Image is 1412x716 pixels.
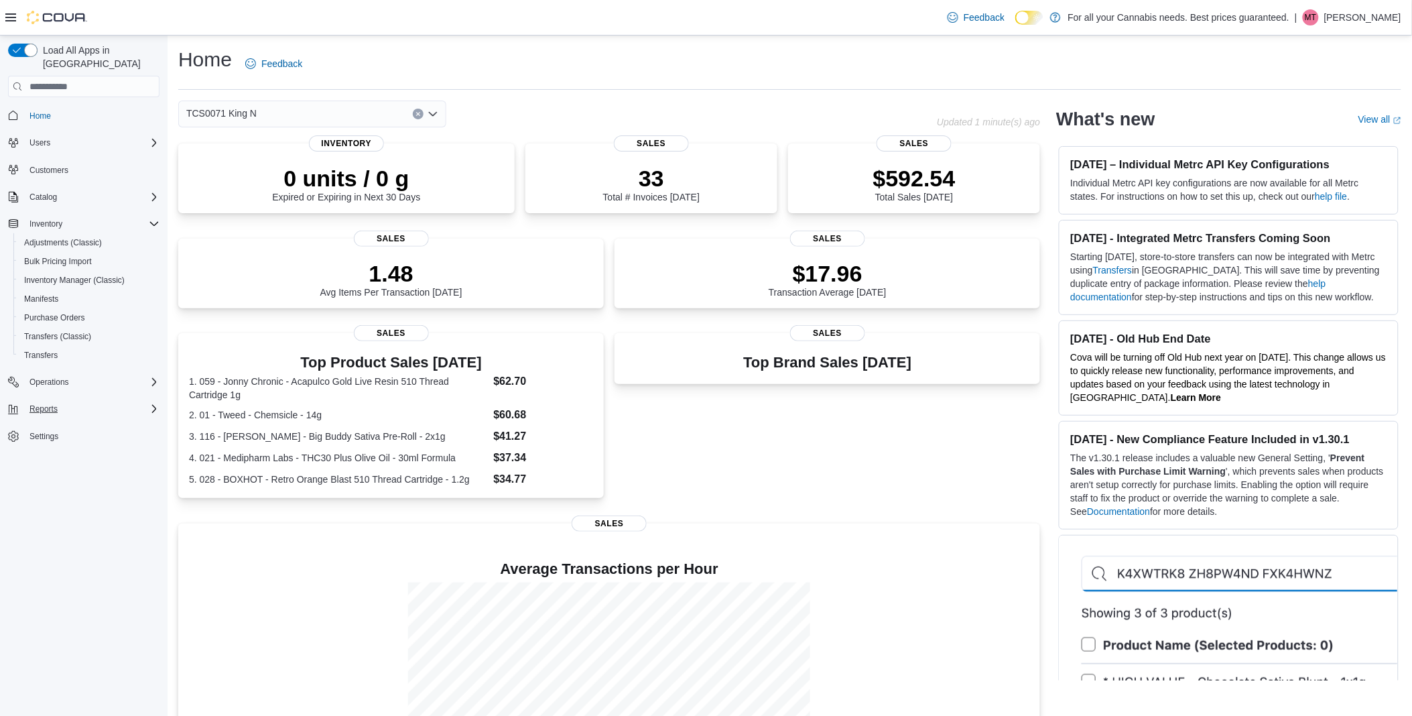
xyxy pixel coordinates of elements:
h3: Top Product Sales [DATE] [189,355,593,371]
dt: 1. 059 - Jonny Chronic - Acapulco Gold Live Resin 510 Thread Cartridge 1g [189,375,488,402]
h3: Top Brand Sales [DATE] [743,355,911,371]
span: Feedback [261,57,302,70]
span: Transfers (Classic) [24,331,91,342]
a: Transfers (Classic) [19,329,97,345]
button: Bulk Pricing Import [13,252,165,271]
span: Inventory [24,216,159,232]
a: Manifests [19,291,64,307]
button: Users [24,135,56,151]
span: Users [24,135,159,151]
p: Updated 1 minute(s) ago [937,117,1040,127]
button: Manifests [13,290,165,308]
p: $17.96 [769,260,887,287]
p: For all your Cannabis needs. Best prices guaranteed. [1068,9,1289,25]
span: Reports [24,401,159,417]
button: Settings [3,426,165,446]
h3: [DATE] - Old Hub End Date [1070,332,1387,345]
span: Transfers (Classic) [19,329,159,345]
a: Inventory Manager (Classic) [19,272,130,288]
a: Feedback [942,4,1010,31]
a: Learn More [1171,392,1221,403]
button: Purchase Orders [13,308,165,327]
a: Adjustments (Classic) [19,235,107,251]
p: 0 units / 0 g [272,165,420,192]
a: View allExternal link [1358,114,1401,125]
button: Customers [3,160,165,180]
span: Transfers [19,347,159,363]
dt: 5. 028 - BOXHOT - Retro Orange Blast 510 Thread Cartridge - 1.2g [189,473,488,486]
nav: Complex example [8,100,159,481]
button: Operations [3,373,165,392]
div: Marko Tamas [1303,9,1319,25]
button: Inventory Manager (Classic) [13,271,165,290]
span: Load All Apps in [GEOGRAPHIC_DATA] [38,44,159,70]
span: Settings [24,428,159,444]
a: Customers [24,162,74,178]
button: Reports [24,401,63,417]
span: Users [29,137,50,148]
a: help documentation [1070,278,1326,302]
div: Expired or Expiring in Next 30 Days [272,165,420,202]
span: Sales [614,135,689,152]
dt: 3. 116 - [PERSON_NAME] - Big Buddy Sativa Pre-Roll - 2x1g [189,430,488,443]
dd: $60.68 [493,407,593,423]
span: Manifests [19,291,159,307]
span: Reports [29,404,58,414]
div: Avg Items Per Transaction [DATE] [320,260,462,298]
p: 1.48 [320,260,462,287]
button: Catalog [24,189,62,205]
a: Bulk Pricing Import [19,253,97,270]
span: Operations [29,377,69,387]
a: Settings [24,428,64,444]
span: Adjustments (Classic) [19,235,159,251]
span: Feedback [964,11,1005,24]
p: | [1295,9,1297,25]
p: Individual Metrc API key configurations are now available for all Metrc states. For instructions ... [1070,176,1387,203]
dd: $37.34 [493,450,593,466]
button: Clear input [413,109,424,119]
button: Inventory [3,215,165,233]
a: Transfers [19,347,63,363]
a: Feedback [240,50,308,77]
span: MT [1305,9,1316,25]
dd: $41.27 [493,428,593,444]
span: Catalog [29,192,57,202]
span: Customers [29,165,68,176]
span: Sales [790,231,865,247]
dd: $34.77 [493,471,593,487]
p: 33 [603,165,700,192]
span: Sales [572,516,647,532]
p: The v1.30.1 release includes a valuable new General Setting, ' ', which prevents sales when produ... [1070,451,1387,518]
h3: [DATE] - New Compliance Feature Included in v1.30.1 [1070,432,1387,446]
span: Purchase Orders [19,310,159,326]
button: Operations [24,374,74,390]
p: [PERSON_NAME] [1324,9,1401,25]
a: Home [24,108,56,124]
p: $592.54 [873,165,956,192]
span: Sales [790,325,865,341]
dd: $62.70 [493,373,593,390]
h4: Average Transactions per Hour [189,561,1029,577]
img: Cova [27,11,87,24]
dt: 4. 021 - Medipharm Labs - THC30 Plus Olive Oil - 30ml Formula [189,451,488,465]
button: Reports [3,400,165,418]
span: Home [24,107,159,123]
p: Starting [DATE], store-to-store transfers can now be integrated with Metrc using in [GEOGRAPHIC_D... [1070,250,1387,304]
a: Transfers [1093,265,1133,276]
button: Home [3,105,165,125]
div: Total # Invoices [DATE] [603,165,700,202]
span: Cova will be turning off Old Hub next year on [DATE]. This change allows us to quickly release ne... [1070,352,1386,403]
span: Sales [877,135,952,152]
span: Manifests [24,294,58,304]
button: Adjustments (Classic) [13,233,165,252]
h3: [DATE] - Integrated Metrc Transfers Coming Soon [1070,231,1387,245]
button: Users [3,133,165,152]
span: Operations [24,374,159,390]
a: Documentation [1087,506,1150,517]
span: Settings [29,431,58,442]
a: help file [1315,191,1347,202]
span: Customers [24,162,159,178]
span: Home [29,111,51,121]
